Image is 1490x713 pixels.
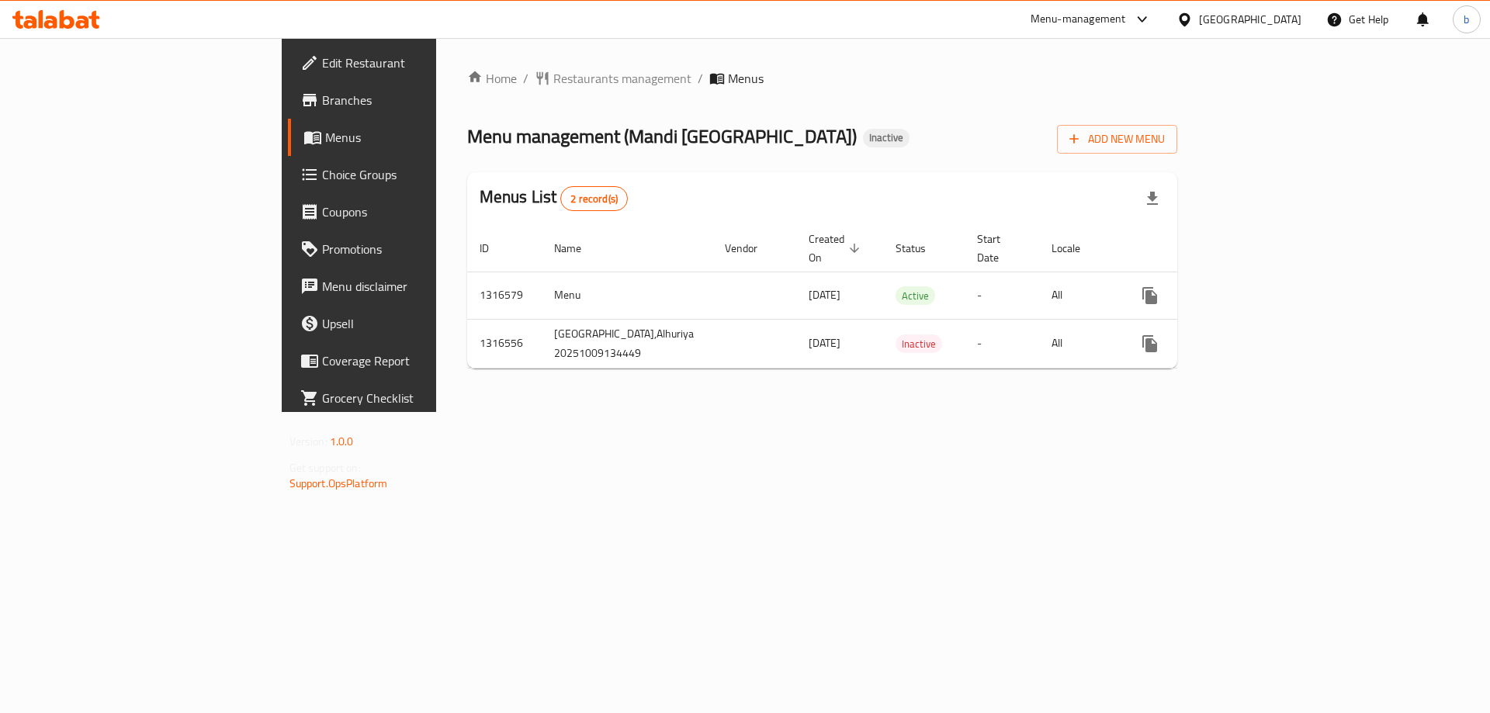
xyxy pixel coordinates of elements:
span: [DATE] [809,333,840,353]
h2: Menus List [480,185,628,211]
a: Menu disclaimer [288,268,531,305]
a: Menus [288,119,531,156]
div: [GEOGRAPHIC_DATA] [1199,11,1301,28]
td: All [1039,272,1119,319]
span: Vendor [725,239,778,258]
span: Name [554,239,601,258]
a: Restaurants management [535,69,691,88]
td: All [1039,319,1119,368]
span: 2 record(s) [561,192,627,206]
a: Coupons [288,193,531,230]
a: Support.OpsPlatform [289,473,388,493]
span: Coverage Report [322,351,518,370]
span: Active [896,287,935,305]
div: Export file [1134,180,1171,217]
a: Edit Restaurant [288,44,531,81]
span: Inactive [896,335,942,353]
td: Menu [542,272,712,319]
span: Status [896,239,946,258]
div: Menu-management [1031,10,1126,29]
span: Created On [809,230,865,267]
span: [DATE] [809,285,840,305]
span: Coupons [322,202,518,221]
div: Inactive [896,334,942,353]
span: Menu management ( Mandi [GEOGRAPHIC_DATA] ) [467,119,857,154]
button: more [1131,325,1169,362]
span: b [1464,11,1469,28]
nav: breadcrumb [467,69,1178,88]
span: Start Date [977,230,1020,267]
li: / [698,69,703,88]
span: 1.0.0 [330,431,354,452]
span: Upsell [322,314,518,333]
span: Branches [322,91,518,109]
table: enhanced table [467,225,1293,369]
a: Upsell [288,305,531,342]
a: Choice Groups [288,156,531,193]
div: Inactive [863,129,910,147]
span: Menu disclaimer [322,277,518,296]
div: Total records count [560,186,628,211]
span: Choice Groups [322,165,518,184]
button: Change Status [1169,325,1206,362]
span: Get support on: [289,458,361,478]
span: Version: [289,431,327,452]
span: Promotions [322,240,518,258]
a: Branches [288,81,531,119]
span: Restaurants management [553,69,691,88]
div: Active [896,286,935,305]
a: Grocery Checklist [288,379,531,417]
span: Locale [1052,239,1100,258]
a: Coverage Report [288,342,531,379]
span: Menus [325,128,518,147]
span: ID [480,239,509,258]
button: Add New Menu [1057,125,1177,154]
th: Actions [1119,225,1293,272]
span: Menus [728,69,764,88]
span: Inactive [863,131,910,144]
button: more [1131,277,1169,314]
a: Promotions [288,230,531,268]
span: Grocery Checklist [322,389,518,407]
td: - [965,272,1039,319]
td: - [965,319,1039,368]
td: [GEOGRAPHIC_DATA],Alhuriya 20251009134449 [542,319,712,368]
span: Edit Restaurant [322,54,518,72]
button: Change Status [1169,277,1206,314]
span: Add New Menu [1069,130,1165,149]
